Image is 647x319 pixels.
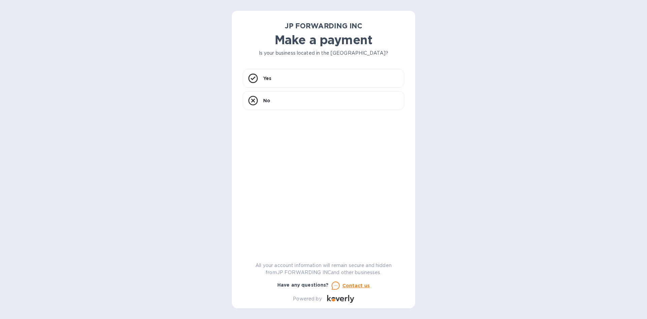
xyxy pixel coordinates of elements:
p: Yes [263,75,271,82]
p: All your account information will remain secure and hidden from JP FORWARDING INC and other busin... [243,262,404,276]
h1: Make a payment [243,33,404,47]
b: JP FORWARDING INC [285,22,362,30]
p: Is your business located in the [GEOGRAPHIC_DATA]? [243,50,404,57]
u: Contact us [342,283,370,288]
b: Have any questions? [277,282,329,288]
p: No [263,97,270,104]
p: Powered by [293,295,321,302]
